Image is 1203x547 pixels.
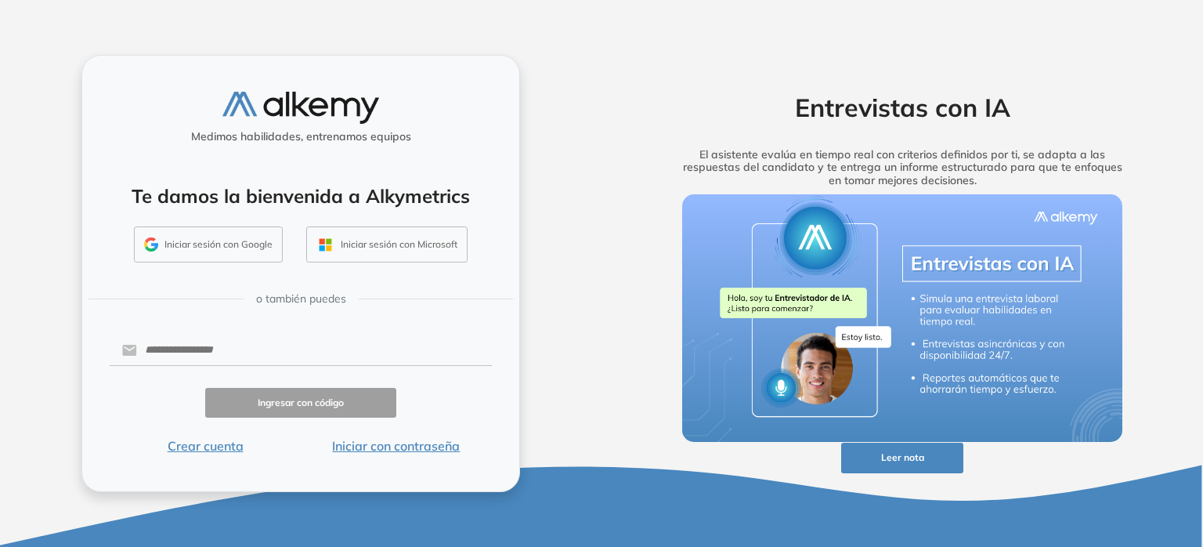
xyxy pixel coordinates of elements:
img: img-more-info [682,194,1122,442]
h4: Te damos la bienvenida a Alkymetrics [103,185,499,208]
h2: Entrevistas con IA [658,92,1147,122]
button: Iniciar con contraseña [301,437,492,455]
img: OUTLOOK_ICON [316,236,334,254]
button: Iniciar sesión con Google [134,226,283,263]
button: Crear cuenta [110,437,301,455]
h5: El asistente evalúa en tiempo real con criterios definidos por ti, se adapta a las respuestas del... [658,148,1147,187]
span: o también puedes [256,291,346,307]
h5: Medimos habilidades, entrenamos equipos [89,130,513,143]
button: Iniciar sesión con Microsoft [306,226,468,263]
button: Ingresar con código [205,388,396,418]
img: logo-alkemy [222,92,379,124]
button: Leer nota [841,443,963,473]
img: GMAIL_ICON [144,237,158,252]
